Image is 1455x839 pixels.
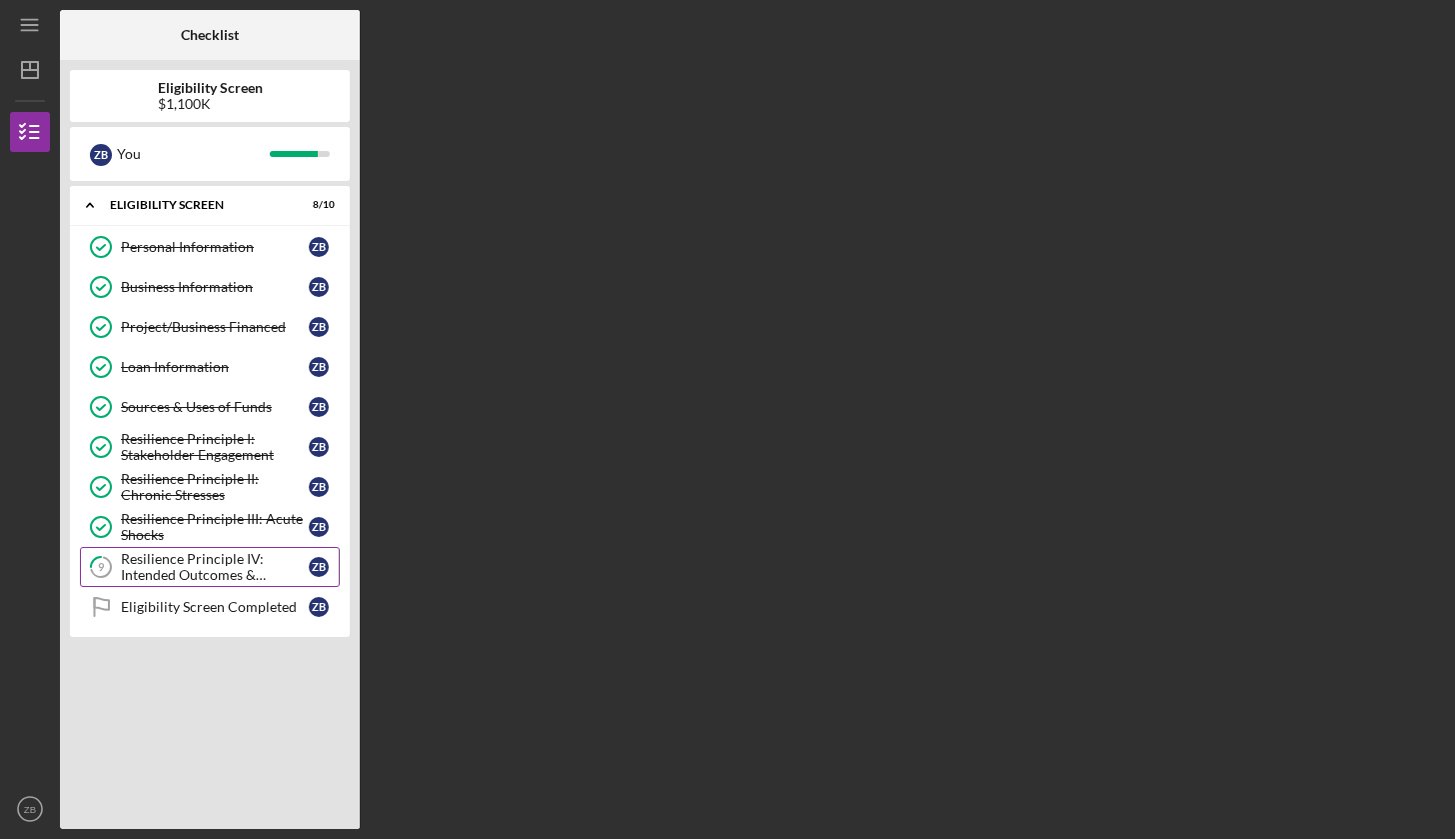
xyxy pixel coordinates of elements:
[309,357,329,377] div: Z B
[121,471,309,503] div: Resilience Principle II: Chronic Stresses
[121,399,309,415] div: Sources & Uses of Funds
[80,227,340,267] a: Personal InformationZB
[80,267,340,307] a: Business InformationZB
[309,437,329,457] div: Z B
[309,517,329,537] div: Z B
[80,467,340,507] a: Resilience Principle II: Chronic StressesZB
[121,359,309,375] div: Loan Information
[309,597,329,617] div: Z B
[80,307,340,347] a: Project/Business FinancedZB
[309,277,329,297] div: Z B
[80,387,340,427] a: Sources & Uses of FundsZB
[121,551,309,583] div: Resilience Principle IV: Intended Outcomes & Measures Defined
[158,80,263,96] b: Eligibility Screen
[90,144,112,166] div: Z B
[24,804,36,815] text: ZB
[309,477,329,497] div: Z B
[80,347,340,387] a: Loan InformationZB
[98,561,105,574] tspan: 9
[121,319,309,335] div: Project/Business Financed
[181,27,239,43] b: Checklist
[299,199,335,211] div: 8 / 10
[80,547,340,587] a: 9Resilience Principle IV: Intended Outcomes & Measures DefinedZB
[309,557,329,577] div: Z B
[110,199,285,211] div: Eligibility Screen
[309,397,329,417] div: Z B
[80,587,340,627] a: Eligibility Screen CompletedZB
[10,789,50,829] button: ZB
[121,239,309,255] div: Personal Information
[121,599,309,615] div: Eligibility Screen Completed
[80,427,340,467] a: Resilience Principle I: Stakeholder EngagementZB
[117,137,270,171] div: You
[309,237,329,257] div: Z B
[121,431,309,463] div: Resilience Principle I: Stakeholder Engagement
[121,511,309,543] div: Resilience Principle III: Acute Shocks
[80,507,340,547] a: Resilience Principle III: Acute ShocksZB
[309,317,329,337] div: Z B
[158,96,263,112] div: $1,100K
[121,279,309,295] div: Business Information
